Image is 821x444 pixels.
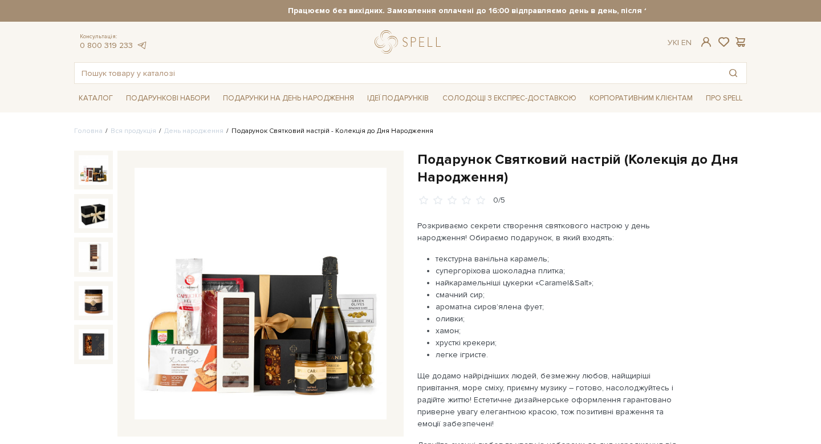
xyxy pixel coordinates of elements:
[720,63,746,83] button: Пошук товару у каталозі
[80,33,147,41] span: Консультація:
[493,195,505,206] div: 0/5
[681,38,692,47] a: En
[436,265,685,277] li: супергоріхова шоколадна плитка;
[74,127,103,135] a: Головна
[75,63,720,83] input: Пошук товару у каталозі
[436,337,685,349] li: хрусткі крекери;
[79,329,108,359] img: Подарунок Святковий настрій (Колекція до Дня Народження)
[436,349,685,361] li: легке ігристе.
[436,325,685,337] li: хамон;
[436,253,685,265] li: текстурна ванільна карамель;
[436,277,685,289] li: найкарамельніші цукерки «Caramel&Salt»;
[80,41,133,50] a: 0 800 319 233
[79,155,108,185] img: Подарунок Святковий настрій (Колекція до Дня Народження)
[701,90,747,107] span: Про Spell
[438,88,581,108] a: Солодощі з експрес-доставкою
[218,90,359,107] span: Подарунки на День народження
[363,90,433,107] span: Ідеї подарунків
[164,127,223,135] a: День народження
[668,38,692,48] div: Ук
[417,370,685,430] p: Ще додамо найрідніших людей, безмежну любов, найщиріші привітання, море сміху, приємну музику – г...
[111,127,156,135] a: Вся продукція
[417,220,685,244] p: Розкриваємо секрети створення святкового настрою у день народження! Обираємо подарунок, в який вх...
[79,199,108,228] img: Подарунок Святковий настрій (Колекція до Дня Народження)
[74,90,117,107] span: Каталог
[417,151,747,186] h1: Подарунок Святковий настрій (Колекція до Дня Народження)
[677,38,679,47] span: |
[136,41,147,50] a: telegram
[223,126,433,136] li: Подарунок Святковий настрій - Колекція до Дня Народження
[585,88,697,108] a: Корпоративним клієнтам
[135,168,387,420] img: Подарунок Святковий настрій (Колекція до Дня Народження)
[79,286,108,316] img: Подарунок Святковий настрій (Колекція до Дня Народження)
[79,242,108,272] img: Подарунок Святковий настрій (Колекція до Дня Народження)
[121,90,214,107] span: Подарункові набори
[436,301,685,313] li: ароматна сиров’ялена фует;
[436,313,685,325] li: оливки;
[375,30,446,54] a: logo
[436,289,685,301] li: смачний сир;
